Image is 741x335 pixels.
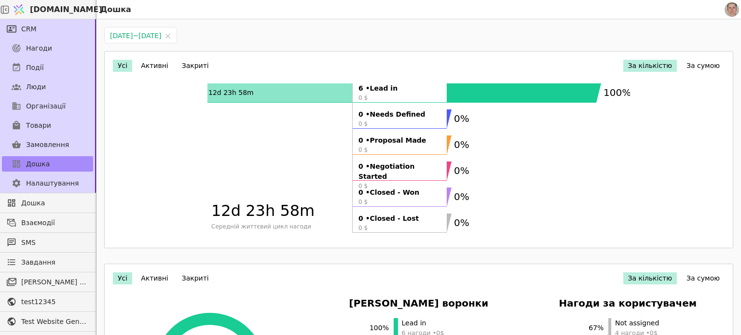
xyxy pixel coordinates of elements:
span: Організації [26,101,66,111]
a: Взаємодії [2,215,93,230]
text: 0% [454,217,469,228]
span: Clear [165,31,171,41]
h3: Нагоди за користувачем [559,296,697,310]
text: 0% [454,113,469,124]
svg: close [165,33,171,39]
span: Lead in [402,318,444,328]
span: 0 $ [358,146,441,154]
text: 100% [604,87,631,98]
h3: [PERSON_NAME] воронки [349,296,489,310]
h2: Дошка [96,4,131,15]
span: [DOMAIN_NAME] [30,4,102,15]
strong: 0 • Negotiation Started [358,161,441,182]
span: 67 % [584,323,604,333]
button: Закриті [177,272,214,284]
a: Організації [2,98,93,114]
span: Дошка [21,198,88,208]
a: [PERSON_NAME] розсилки [2,274,93,290]
a: Події [2,60,93,75]
strong: 0 • Closed - Won [358,188,441,198]
a: Test Website General template [2,314,93,329]
span: 0 $ [358,224,441,232]
span: Замовлення [26,140,69,150]
button: За сумою [682,272,725,284]
span: Події [26,63,44,73]
a: Замовлення [2,137,93,152]
text: 12d 23h 58m [208,89,254,96]
strong: 6 • Lead in [358,83,441,94]
span: Нагоди [26,43,52,54]
span: [PERSON_NAME] розсилки [21,277,88,287]
a: Дошка [2,156,93,172]
a: test12345 [2,294,93,309]
strong: 0 • Needs Defined [358,109,441,120]
button: Закриті [177,60,214,72]
a: Дошка [2,195,93,211]
text: 0% [454,191,469,202]
span: test12345 [21,297,88,307]
button: За кількістю [623,60,677,72]
text: 0% [454,165,469,176]
button: За сумою [682,60,725,72]
a: Нагоди [2,40,93,56]
span: Товари [26,121,51,131]
text: 0% [454,139,469,150]
a: CRM [2,21,93,37]
button: Активні [136,60,173,72]
button: За кількістю [623,272,677,284]
span: 0 $ [358,120,441,128]
img: 1560949290925-CROPPED-IMG_0201-2-.jpg [725,2,739,17]
span: 100 % [370,323,389,333]
span: 12d 23h 58m [211,199,348,222]
a: Товари [2,118,93,133]
span: SMS [21,238,88,248]
span: CRM [21,24,37,34]
span: 0 $ [358,182,441,190]
span: Дошка [26,159,50,169]
span: Test Website General template [21,317,88,327]
span: Взаємодії [21,218,88,228]
span: Люди [26,82,46,92]
a: SMS [2,235,93,250]
button: Усі [113,272,132,284]
span: Середній життєвий цикл нагоди [211,222,348,231]
span: 0 $ [358,198,441,206]
img: Logo [12,0,26,19]
span: Завдання [21,257,55,268]
strong: 0 • Closed - Lost [358,214,441,224]
span: 0 $ [358,94,441,102]
span: Not assigned [615,318,659,328]
span: Налаштування [26,178,79,188]
a: Налаштування [2,175,93,191]
button: Усі [113,60,132,72]
button: Активні [136,272,173,284]
strong: 0 • Proposal Made [358,135,441,146]
a: [DOMAIN_NAME] [10,0,96,19]
a: Завдання [2,255,93,270]
a: Люди [2,79,93,94]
